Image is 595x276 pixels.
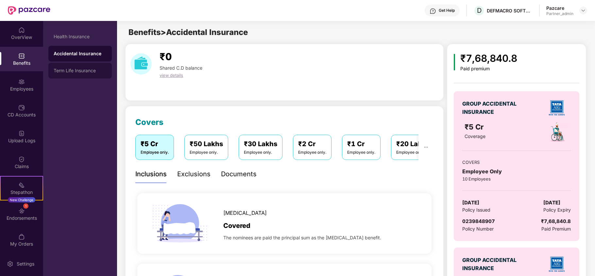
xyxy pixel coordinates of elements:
div: GROUP ACCIDENTAL INSURANCE [462,100,519,116]
span: Policy Expiry [543,206,571,214]
img: New Pazcare Logo [8,6,50,15]
span: [MEDICAL_DATA] [223,209,267,217]
div: Settings [15,261,36,267]
div: Term Life Insurance [54,68,107,73]
div: Covers [135,116,163,129]
img: svg+xml;base64,PHN2ZyBpZD0iSG9tZSIgeG1sbnM9Imh0dHA6Ly93d3cudzMub3JnLzIwMDAvc3ZnIiB3aWR0aD0iMjAiIG... [18,27,25,33]
div: ₹7,68,840.8 [541,217,571,225]
div: Exclusions [177,169,211,179]
div: COVERS [462,159,571,165]
div: ₹7,68,840.8 [460,51,517,66]
button: ellipsis [418,135,433,160]
img: svg+xml;base64,PHN2ZyBpZD0iQmVuZWZpdHMiIHhtbG5zPSJodHRwOi8vd3d3LnczLm9yZy8yMDAwL3N2ZyIgd2lkdGg9Ij... [18,53,25,59]
div: ₹2 Cr [298,139,326,149]
img: svg+xml;base64,PHN2ZyBpZD0iSGVscC0zMngzMiIgeG1sbnM9Imh0dHA6Ly93d3cudzMub3JnLzIwMDAvc3ZnIiB3aWR0aD... [430,8,436,14]
img: policyIcon [547,121,568,143]
img: icon [454,54,455,70]
div: Paid premium [460,66,517,72]
span: 0239848907 [462,218,495,224]
div: Stepathon [1,189,42,196]
span: ₹5 Cr [465,123,485,131]
div: 10 Employees [462,176,571,182]
div: Documents [221,169,257,179]
div: ₹20 Lakhs [396,139,430,149]
div: Employee only. [347,149,375,156]
div: New Challenge [8,197,35,202]
img: svg+xml;base64,PHN2ZyBpZD0iRHJvcGRvd24tMzJ4MzIiIHhtbG5zPSJodHRwOi8vd3d3LnczLm9yZy8yMDAwL3N2ZyIgd2... [581,8,586,13]
img: download [130,53,152,75]
img: icon [150,193,210,254]
img: svg+xml;base64,PHN2ZyBpZD0iU2V0dGluZy0yMHgyMCIgeG1sbnM9Imh0dHA6Ly93d3cudzMub3JnLzIwMDAvc3ZnIiB3aW... [7,261,13,267]
div: Employee only. [298,149,326,156]
div: Employee Only [462,167,571,176]
div: Pazcare [546,5,573,11]
span: Covered [223,221,250,231]
div: Accidental Insurance [54,50,107,57]
span: Shared C.D balance [160,65,202,71]
img: svg+xml;base64,PHN2ZyBpZD0iVXBsb2FkX0xvZ3MiIGRhdGEtbmFtZT0iVXBsb2FkIExvZ3MiIHhtbG5zPSJodHRwOi8vd3... [18,130,25,137]
img: svg+xml;base64,PHN2ZyBpZD0iTXlfT3JkZXJzIiBkYXRhLW5hbWU9Ik15IE9yZGVycyIgeG1sbnM9Imh0dHA6Ly93d3cudz... [18,233,25,240]
img: insurerLogo [545,253,568,276]
img: svg+xml;base64,PHN2ZyBpZD0iQ0RfQWNjb3VudHMiIGRhdGEtbmFtZT0iQ0QgQWNjb3VudHMiIHhtbG5zPSJodHRwOi8vd3... [18,104,25,111]
span: Policy Issued [462,206,490,214]
span: [DATE] [462,199,479,207]
span: Paid Premium [541,225,571,233]
div: ₹30 Lakhs [244,139,277,149]
span: view details [160,73,183,78]
div: ₹1 Cr [347,139,375,149]
span: ₹0 [160,51,172,62]
span: Policy Number [462,226,494,232]
span: Benefits > Accidental Insurance [128,27,248,37]
img: svg+xml;base64,PHN2ZyB4bWxucz0iaHR0cDovL3d3dy53My5vcmcvMjAwMC9zdmciIHdpZHRoPSIyMSIgaGVpZ2h0PSIyMC... [18,182,25,188]
div: GROUP ACCIDENTAL INSURANCE [462,256,519,272]
span: D [477,7,482,14]
div: Inclusions [135,169,167,179]
div: Employee only. [190,149,223,156]
span: ellipsis [424,145,428,149]
span: Coverage [465,133,485,139]
div: Get Help [439,8,455,13]
div: DEFMACRO SOFTWARE PRIVATE LIMITED [487,8,533,14]
div: ₹5 Cr [141,139,169,149]
img: svg+xml;base64,PHN2ZyBpZD0iRW5kb3JzZW1lbnRzIiB4bWxucz0iaHR0cDovL3d3dy53My5vcmcvMjAwMC9zdmciIHdpZH... [18,208,25,214]
div: ₹50 Lakhs [190,139,223,149]
div: Employee only. [244,149,277,156]
span: [DATE] [543,199,560,207]
img: insurerLogo [545,96,568,119]
div: Partner_admin [546,11,573,16]
div: 1 [23,203,28,209]
span: The nominees are paid the principal sum as the [MEDICAL_DATA] benefit. [223,234,381,241]
img: svg+xml;base64,PHN2ZyBpZD0iRW1wbG95ZWVzIiB4bWxucz0iaHR0cDovL3d3dy53My5vcmcvMjAwMC9zdmciIHdpZHRoPS... [18,78,25,85]
div: Employee only. [396,149,430,156]
img: svg+xml;base64,PHN2ZyBpZD0iQ2xhaW0iIHhtbG5zPSJodHRwOi8vd3d3LnczLm9yZy8yMDAwL3N2ZyIgd2lkdGg9IjIwIi... [18,156,25,163]
div: Employee only. [141,149,169,156]
div: Health Insurance [54,34,107,39]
